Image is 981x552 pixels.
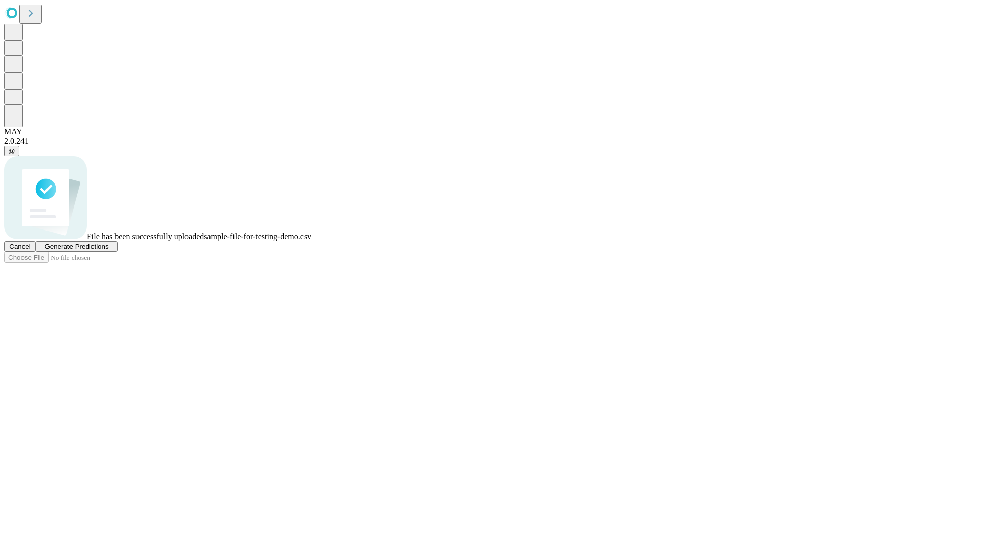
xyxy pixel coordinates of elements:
button: @ [4,146,19,156]
span: Cancel [9,243,31,250]
span: Generate Predictions [44,243,108,250]
button: Cancel [4,241,36,252]
div: 2.0.241 [4,136,977,146]
span: File has been successfully uploaded [87,232,204,241]
span: sample-file-for-testing-demo.csv [204,232,311,241]
button: Generate Predictions [36,241,118,252]
div: MAY [4,127,977,136]
span: @ [8,147,15,155]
